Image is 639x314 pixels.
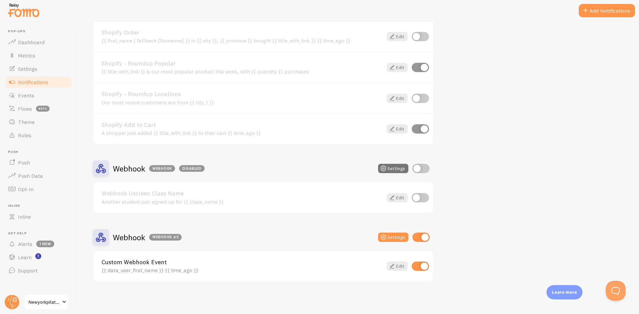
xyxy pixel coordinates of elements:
[18,213,31,220] span: Inline
[378,164,408,173] button: Settings
[387,124,408,134] a: Edit
[4,129,73,142] a: Rules
[4,182,73,196] a: Opt-In
[179,165,205,172] div: Disabled
[113,163,205,174] h2: Webhook
[387,262,408,271] a: Edit
[102,60,383,66] a: Shopify - Roundup Popular
[4,237,73,251] a: Alerts 1 new
[29,298,60,306] span: Newyorkpilates
[606,281,626,301] iframe: Help Scout Beacon - Open
[102,130,383,136] div: A shopper just added {{ title_with_link }} to their cart {{ time_ago }}
[149,165,175,172] div: Webhook
[4,115,73,129] a: Theme
[7,2,40,19] img: fomo-relay-logo-orange.svg
[102,259,383,265] a: Custom Webhook Event
[552,289,577,295] p: Learn more
[4,264,73,277] a: Support
[387,32,408,41] a: Edit
[102,30,383,36] a: Shopify Order
[36,241,54,247] span: 1 new
[35,253,41,259] svg: <p>Watch New Feature Tutorials!</p>
[4,62,73,75] a: Settings
[4,36,73,49] a: Dashboard
[378,233,408,242] button: Settings
[36,106,50,112] span: beta
[102,38,383,44] div: {{ first_name | fallback [Someone] }} in {{ city }}, {{ province }} bought {{ title_with_link }} ...
[18,159,30,166] span: Push
[93,229,109,245] img: Webhook
[18,39,45,46] span: Dashboard
[18,65,37,72] span: Settings
[18,119,35,125] span: Theme
[546,285,582,299] div: Learn more
[387,193,408,202] a: Edit
[102,190,383,196] a: Webhook Uscreen Class Name
[18,92,34,99] span: Events
[8,231,73,236] span: Get Help
[4,49,73,62] a: Metrics
[102,267,383,273] div: {{ data_user_first_name }} {{ time_ago }}
[102,91,383,97] a: Shopify - Roundup Locations
[4,169,73,182] a: Push Data
[4,156,73,169] a: Push
[18,186,34,192] span: Opt-In
[18,172,43,179] span: Push Data
[4,210,73,223] a: Inline
[18,132,31,139] span: Rules
[4,102,73,115] a: Flows beta
[18,267,38,274] span: Support
[18,241,32,247] span: Alerts
[387,94,408,103] a: Edit
[102,68,383,74] div: {{ title_with_link }} is our most popular product this week, with {{ quantity }} purchases
[18,79,48,85] span: Notifications
[24,294,69,310] a: Newyorkpilates
[18,52,35,59] span: Metrics
[4,75,73,89] a: Notifications
[387,63,408,72] a: Edit
[18,254,32,261] span: Learn
[149,234,182,241] div: Webhook #2
[93,160,109,176] img: Webhook
[102,99,383,105] div: Our most recent customers are from {{ city_1 }}
[8,204,73,208] span: Inline
[8,29,73,34] span: Pop-ups
[4,251,73,264] a: Learn
[102,122,383,128] a: Shopify Add to Cart
[113,232,182,243] h2: Webhook
[18,105,32,112] span: Flows
[8,150,73,154] span: Push
[102,199,383,205] div: Another student just signed up for {{ class_name }}
[4,89,73,102] a: Events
